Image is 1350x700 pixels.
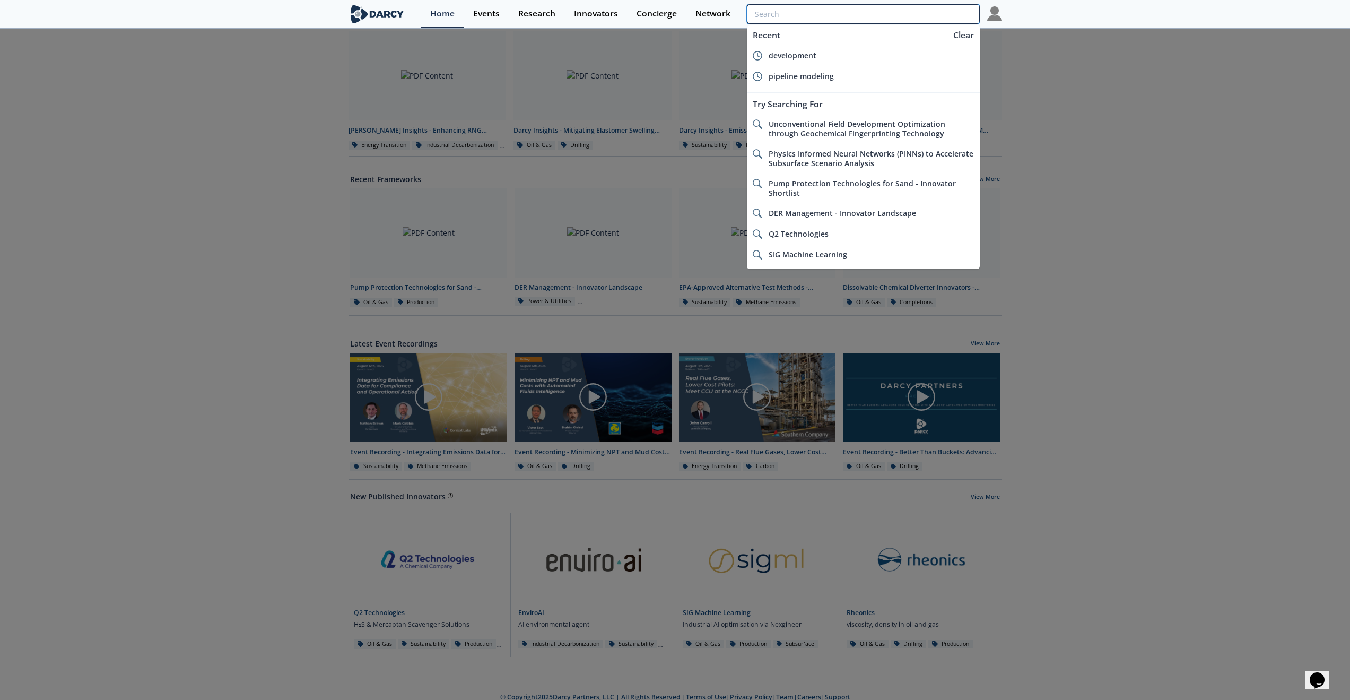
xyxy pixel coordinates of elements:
[747,94,979,114] div: Try Searching For
[1305,658,1339,689] iframe: chat widget
[574,10,618,18] div: Innovators
[430,10,455,18] div: Home
[769,119,945,139] span: Unconventional Field Development Optimization through Geochemical Fingerprinting Technology
[747,25,947,45] div: Recent
[769,149,973,168] span: Physics Informed Neural Networks (PINNs) to Accelerate Subsurface Scenario Analysis
[473,10,500,18] div: Events
[769,249,847,260] span: SIG Machine Learning
[769,71,834,81] span: pipeline modeling
[747,4,979,24] input: Advanced Search
[753,51,762,61] img: icon
[695,10,730,18] div: Network
[950,29,978,41] div: Clear
[753,72,762,81] img: icon
[987,6,1002,21] img: Profile
[753,149,762,159] img: icon
[769,178,956,198] span: Pump Protection Technologies for Sand - Innovator Shortlist
[769,208,916,218] span: DER Management - Innovator Landscape
[753,229,762,239] img: icon
[769,229,829,239] span: Q2 Technologies
[753,250,762,260] img: icon
[769,50,816,61] span: development
[753,179,762,188] img: icon
[349,5,406,23] img: logo-wide.svg
[518,10,555,18] div: Research
[753,209,762,218] img: icon
[753,119,762,129] img: icon
[637,10,677,18] div: Concierge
